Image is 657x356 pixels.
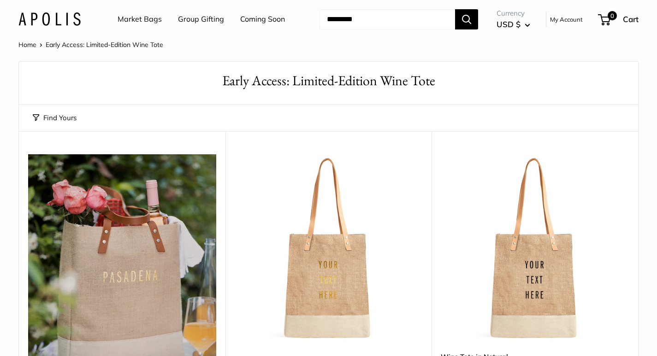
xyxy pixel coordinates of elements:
[235,154,423,342] a: Wine Tote in Natural Gold Foildescription_Inner compartments perfect for wine bottles, yoga mats,...
[33,71,624,91] h1: Early Access: Limited-Edition Wine Tote
[608,11,617,20] span: 0
[18,41,36,49] a: Home
[240,12,285,26] a: Coming Soon
[320,9,455,29] input: Search...
[18,39,163,51] nav: Breadcrumb
[623,14,639,24] span: Cart
[441,154,629,342] a: Wine Tote in NaturalWine Tote in Natural
[118,12,162,26] a: Market Bags
[235,154,423,342] img: Wine Tote in Natural Gold Foil
[497,17,530,32] button: USD $
[497,7,530,20] span: Currency
[550,14,583,25] a: My Account
[178,12,224,26] a: Group Gifting
[455,9,478,29] button: Search
[497,19,521,29] span: USD $
[599,12,639,27] a: 0 Cart
[441,154,629,342] img: Wine Tote in Natural
[33,111,77,124] button: Find Yours
[18,12,81,26] img: Apolis
[46,41,163,49] span: Early Access: Limited-Edition Wine Tote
